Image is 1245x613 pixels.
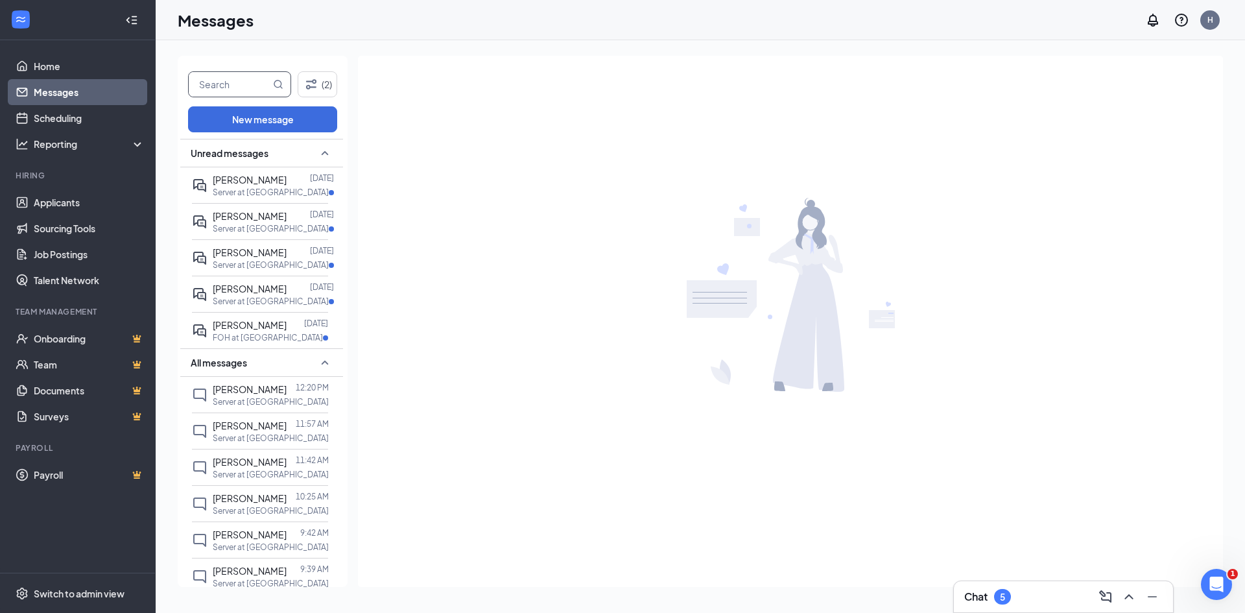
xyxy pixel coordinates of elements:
div: Team Management [16,306,142,317]
a: PayrollCrown [34,462,145,488]
button: Minimize [1142,586,1163,607]
a: OnboardingCrown [34,326,145,352]
p: 9:39 AM [300,564,329,575]
a: Home [34,53,145,79]
p: [DATE] [310,245,334,256]
p: 11:57 AM [296,418,329,429]
svg: ComposeMessage [1098,589,1113,605]
div: Hiring [16,170,142,181]
span: [PERSON_NAME] [213,456,287,468]
svg: SmallChevronUp [317,145,333,161]
svg: Notifications [1145,12,1161,28]
svg: ActiveDoubleChat [192,178,207,193]
div: Payroll [16,442,142,453]
p: Server at [GEOGRAPHIC_DATA] [213,542,329,553]
svg: MagnifyingGlass [273,79,283,90]
button: Filter (2) [298,71,337,97]
span: [PERSON_NAME] [213,529,287,540]
svg: QuestionInfo [1174,12,1189,28]
p: FOH at [GEOGRAPHIC_DATA] [213,332,323,343]
iframe: Intercom live chat [1201,569,1232,600]
span: [PERSON_NAME] [213,174,287,186]
p: [DATE] [310,209,334,220]
span: 1 [1227,569,1238,579]
a: Talent Network [34,267,145,293]
a: Sourcing Tools [34,215,145,241]
p: Server at [GEOGRAPHIC_DATA] [213,396,329,407]
a: TeamCrown [34,352,145,378]
svg: Collapse [125,14,138,27]
span: [PERSON_NAME] [213,210,287,222]
span: [PERSON_NAME] [213,319,287,331]
span: [PERSON_NAME] [213,246,287,258]
div: 5 [1000,592,1005,603]
svg: ActiveDoubleChat [192,323,207,339]
svg: SmallChevronUp [317,355,333,370]
span: [PERSON_NAME] [213,383,287,395]
div: Reporting [34,138,145,150]
button: ComposeMessage [1095,586,1116,607]
input: Search [189,72,270,97]
svg: ChatInactive [192,496,207,512]
span: All messages [191,356,247,369]
span: [PERSON_NAME] [213,565,287,577]
p: [DATE] [310,173,334,184]
span: [PERSON_NAME] [213,492,287,504]
p: 12:20 PM [296,382,329,393]
svg: ActiveDoubleChat [192,250,207,266]
a: Scheduling [34,105,145,131]
span: Unread messages [191,147,268,160]
p: Server at [GEOGRAPHIC_DATA] [213,296,329,307]
svg: ActiveDoubleChat [192,287,207,302]
svg: Filter [303,77,319,92]
svg: ChatInactive [192,424,207,439]
p: Server at [GEOGRAPHIC_DATA] [213,259,329,270]
p: Server at [GEOGRAPHIC_DATA] [213,223,329,234]
svg: WorkstreamLogo [14,13,27,26]
p: Server at [GEOGRAPHIC_DATA] [213,578,329,589]
span: [PERSON_NAME] [213,420,287,431]
p: 9:42 AM [300,527,329,538]
a: Applicants [34,189,145,215]
h1: Messages [178,9,254,31]
a: Job Postings [34,241,145,267]
a: DocumentsCrown [34,378,145,403]
p: Server at [GEOGRAPHIC_DATA] [213,433,329,444]
p: Server at [GEOGRAPHIC_DATA] [213,469,329,480]
svg: Settings [16,587,29,600]
p: 11:42 AM [296,455,329,466]
div: Switch to admin view [34,587,124,600]
svg: Minimize [1144,589,1160,605]
svg: ActiveDoubleChat [192,214,207,230]
svg: ChatInactive [192,387,207,403]
p: [DATE] [310,282,334,293]
svg: ChevronUp [1121,589,1137,605]
p: [DATE] [304,318,328,329]
svg: Analysis [16,138,29,150]
h3: Chat [964,590,988,604]
button: New message [188,106,337,132]
svg: ChatInactive [192,460,207,475]
button: ChevronUp [1119,586,1139,607]
svg: ChatInactive [192,569,207,584]
a: Messages [34,79,145,105]
p: Server at [GEOGRAPHIC_DATA] [213,187,329,198]
div: H [1207,14,1213,25]
p: Server at [GEOGRAPHIC_DATA] [213,505,329,516]
p: 10:25 AM [296,491,329,502]
span: [PERSON_NAME] [213,283,287,294]
a: SurveysCrown [34,403,145,429]
svg: ChatInactive [192,533,207,548]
